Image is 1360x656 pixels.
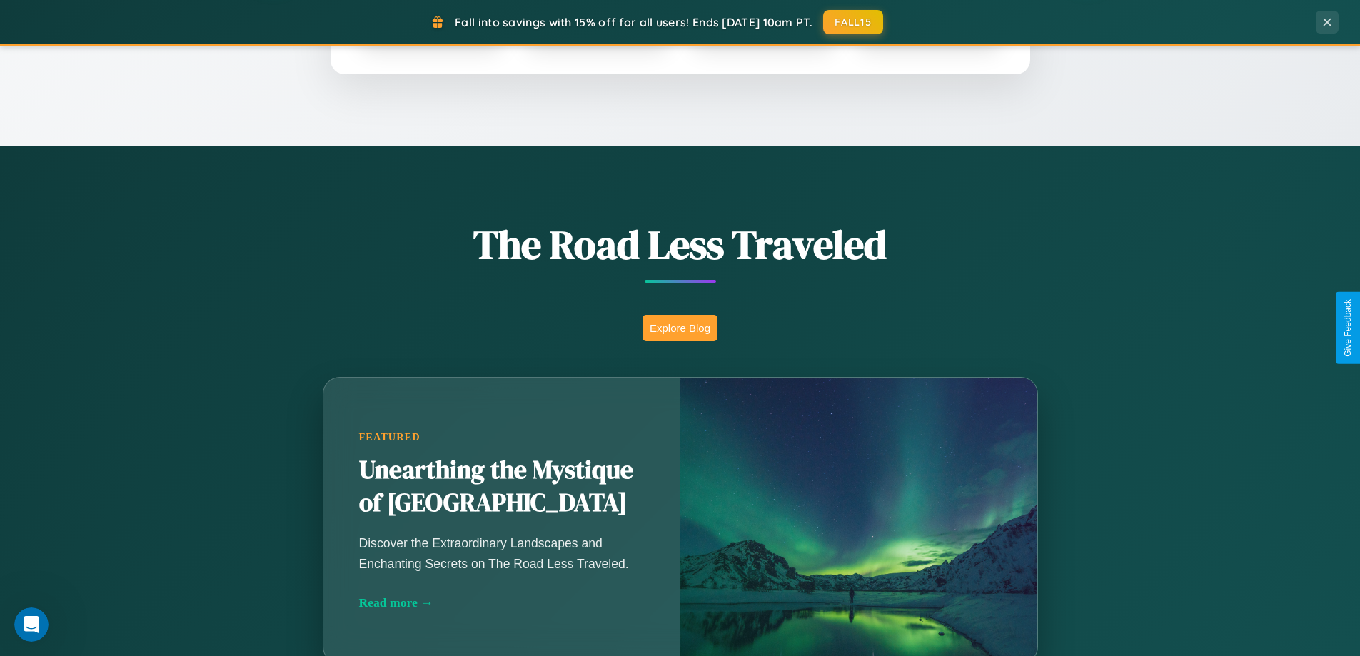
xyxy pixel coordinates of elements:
div: Give Feedback [1343,299,1353,357]
span: Fall into savings with 15% off for all users! Ends [DATE] 10am PT. [455,15,812,29]
button: FALL15 [823,10,883,34]
button: Explore Blog [643,315,717,341]
h1: The Road Less Traveled [252,217,1109,272]
div: Read more → [359,595,645,610]
iframe: Intercom live chat [14,607,49,642]
h2: Unearthing the Mystique of [GEOGRAPHIC_DATA] [359,454,645,520]
p: Discover the Extraordinary Landscapes and Enchanting Secrets on The Road Less Traveled. [359,533,645,573]
div: Featured [359,431,645,443]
